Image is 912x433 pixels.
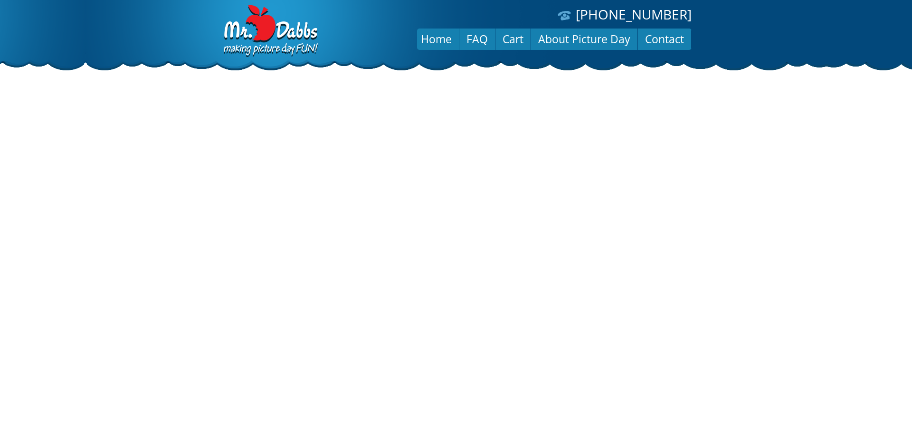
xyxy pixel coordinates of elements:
[459,28,495,50] a: FAQ
[531,28,637,50] a: About Picture Day
[414,28,459,50] a: Home
[638,28,691,50] a: Contact
[495,28,531,50] a: Cart
[576,5,692,23] a: [PHONE_NUMBER]
[220,5,319,58] img: Dabbs Company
